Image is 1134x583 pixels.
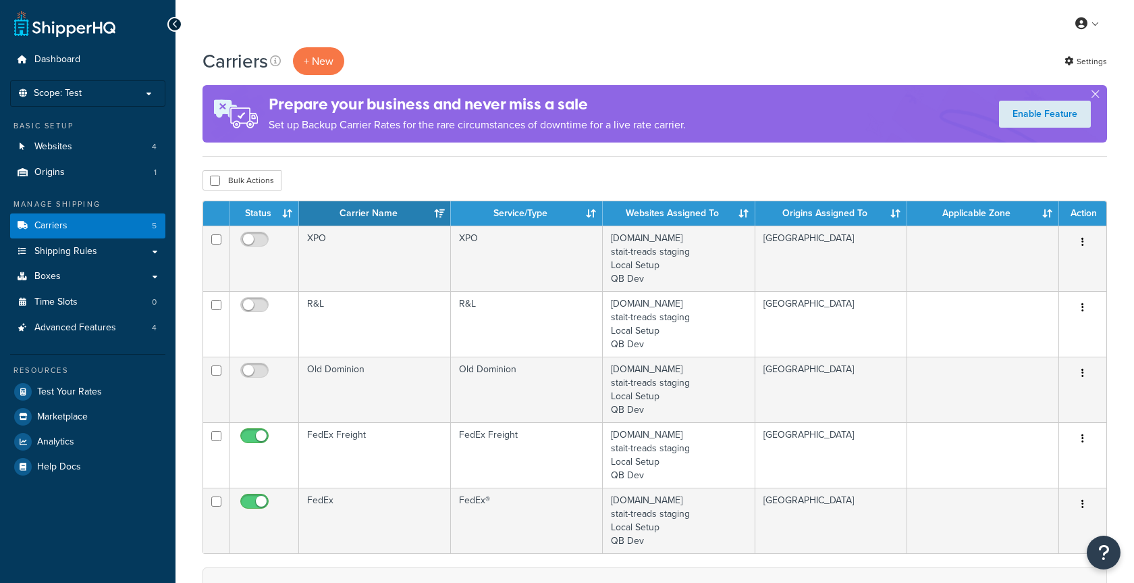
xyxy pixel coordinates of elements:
td: [DOMAIN_NAME] stait-treads staging Local Setup QB Dev [603,488,755,553]
a: Carriers 5 [10,213,165,238]
span: Advanced Features [34,322,116,334]
td: [DOMAIN_NAME] stait-treads staging Local Setup QB Dev [603,357,755,422]
th: Status: activate to sort column ascending [230,201,299,226]
span: Marketplace [37,411,88,423]
h4: Prepare your business and never miss a sale [269,93,686,116]
a: Enable Feature [999,101,1091,128]
span: Scope: Test [34,88,82,99]
div: Basic Setup [10,120,165,132]
td: Old Dominion [299,357,451,422]
a: Analytics [10,430,165,454]
span: 0 [152,297,157,308]
img: ad-rules-rateshop-fe6ec290ccb7230408bd80ed9643f0289d75e0ffd9eb532fc0e269fcd187b520.png [202,85,269,143]
span: Carriers [34,220,67,232]
span: Websites [34,141,72,153]
td: FedEx Freight [299,422,451,488]
a: Help Docs [10,455,165,479]
span: Time Slots [34,297,78,308]
span: Dashboard [34,54,80,66]
a: Origins 1 [10,160,165,185]
td: FedEx Freight [451,422,603,488]
button: + New [293,47,344,75]
td: [GEOGRAPHIC_DATA] [755,422,907,488]
td: [GEOGRAPHIC_DATA] [755,226,907,291]
td: [GEOGRAPHIC_DATA] [755,291,907,357]
a: Time Slots 0 [10,290,165,315]
td: Old Dominion [451,357,603,422]
a: Settings [1064,52,1107,71]
td: XPO [299,226,451,291]
th: Websites Assigned To: activate to sort column ascending [603,201,755,226]
a: Boxes [10,264,165,289]
th: Carrier Name: activate to sort column ascending [299,201,451,226]
button: Open Resource Center [1087,536,1120,569]
td: [DOMAIN_NAME] stait-treads staging Local Setup QB Dev [603,226,755,291]
a: Websites 4 [10,134,165,159]
a: ShipperHQ Home [14,10,115,37]
span: 5 [152,220,157,232]
span: Origins [34,167,65,178]
th: Action [1059,201,1106,226]
a: Shipping Rules [10,239,165,264]
li: Time Slots [10,290,165,315]
th: Applicable Zone: activate to sort column ascending [907,201,1059,226]
a: Advanced Features 4 [10,315,165,340]
a: Test Your Rates [10,380,165,404]
li: Websites [10,134,165,159]
h1: Carriers [202,48,268,74]
li: Origins [10,160,165,185]
li: Advanced Features [10,315,165,340]
td: XPO [451,226,603,291]
td: [GEOGRAPHIC_DATA] [755,357,907,422]
span: Test Your Rates [37,386,102,398]
th: Origins Assigned To: activate to sort column ascending [755,201,907,226]
a: Dashboard [10,47,165,72]
p: Set up Backup Carrier Rates for the rare circumstances of downtime for a live rate carrier. [269,116,686,134]
td: [GEOGRAPHIC_DATA] [755,488,907,553]
td: [DOMAIN_NAME] stait-treads staging Local Setup QB Dev [603,291,755,357]
div: Manage Shipping [10,199,165,210]
a: Marketplace [10,405,165,429]
span: 4 [152,322,157,334]
span: Help Docs [37,461,81,473]
li: Carriers [10,213,165,238]
span: Boxes [34,271,61,282]
td: [DOMAIN_NAME] stait-treads staging Local Setup QB Dev [603,422,755,488]
div: Resources [10,365,165,376]
span: 4 [152,141,157,153]
td: R&L [451,291,603,357]
button: Bulk Actions [202,170,281,191]
td: R&L [299,291,451,357]
span: Analytics [37,436,74,448]
td: FedEx [299,488,451,553]
td: FedEx® [451,488,603,553]
span: Shipping Rules [34,246,97,257]
span: 1 [154,167,157,178]
th: Service/Type: activate to sort column ascending [451,201,603,226]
